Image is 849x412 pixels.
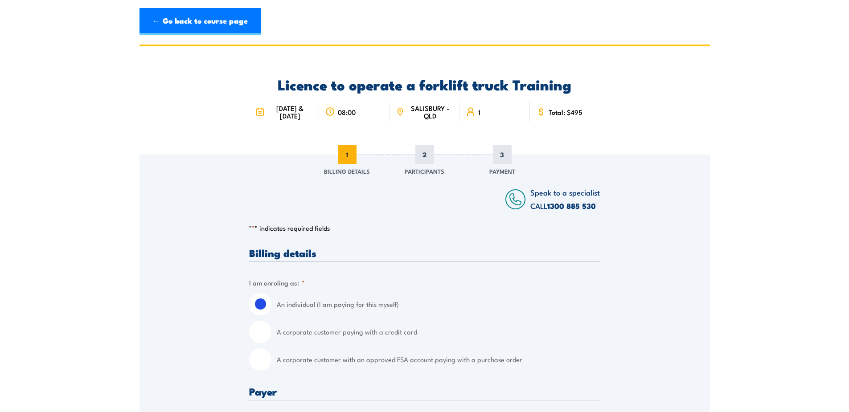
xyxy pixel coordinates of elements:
span: 1 [478,108,480,116]
span: [DATE] & [DATE] [267,104,313,119]
span: Total: $495 [549,108,582,116]
span: Participants [405,167,444,175]
span: SALISBURY - QLD [407,104,453,119]
h3: Payer [249,386,600,396]
h3: Billing details [249,248,600,258]
span: 1 [338,145,357,164]
h2: Licence to operate a forklift truck Training [249,78,600,90]
span: 3 [493,145,512,164]
label: An individual (I am paying for this myself) [277,293,600,315]
span: Billing Details [324,167,370,175]
label: A corporate customer paying with a credit card [277,321,600,343]
p: " " indicates required fields [249,224,600,233]
span: Payment [489,167,515,175]
span: Speak to a specialist CALL [530,187,600,211]
label: A corporate customer with an approved FSA account paying with a purchase order [277,348,600,371]
legend: I am enroling as: [249,277,305,288]
a: 1300 885 530 [547,200,596,212]
span: 08:00 [338,108,356,116]
a: ← Go back to course page [139,8,261,35]
span: 2 [415,145,434,164]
